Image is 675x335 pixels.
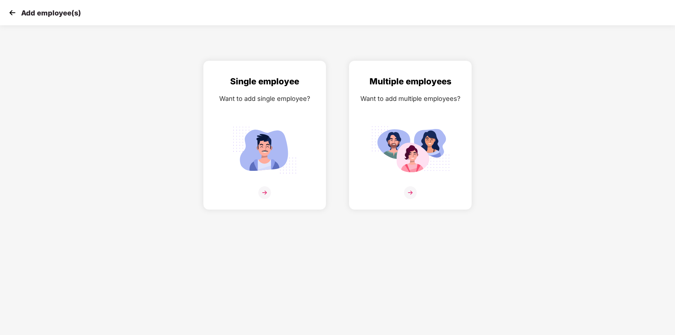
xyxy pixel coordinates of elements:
[371,123,450,178] img: svg+xml;base64,PHN2ZyB4bWxucz0iaHR0cDovL3d3dy53My5vcmcvMjAwMC9zdmciIGlkPSJNdWx0aXBsZV9lbXBsb3llZS...
[210,94,319,104] div: Want to add single employee?
[258,186,271,199] img: svg+xml;base64,PHN2ZyB4bWxucz0iaHR0cDovL3d3dy53My5vcmcvMjAwMC9zdmciIHdpZHRoPSIzNiIgaGVpZ2h0PSIzNi...
[7,7,18,18] img: svg+xml;base64,PHN2ZyB4bWxucz0iaHR0cDovL3d3dy53My5vcmcvMjAwMC9zdmciIHdpZHRoPSIzMCIgaGVpZ2h0PSIzMC...
[404,186,417,199] img: svg+xml;base64,PHN2ZyB4bWxucz0iaHR0cDovL3d3dy53My5vcmcvMjAwMC9zdmciIHdpZHRoPSIzNiIgaGVpZ2h0PSIzNi...
[225,123,304,178] img: svg+xml;base64,PHN2ZyB4bWxucz0iaHR0cDovL3d3dy53My5vcmcvMjAwMC9zdmciIGlkPSJTaW5nbGVfZW1wbG95ZWUiIH...
[356,94,465,104] div: Want to add multiple employees?
[356,75,465,88] div: Multiple employees
[210,75,319,88] div: Single employee
[21,9,81,17] p: Add employee(s)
